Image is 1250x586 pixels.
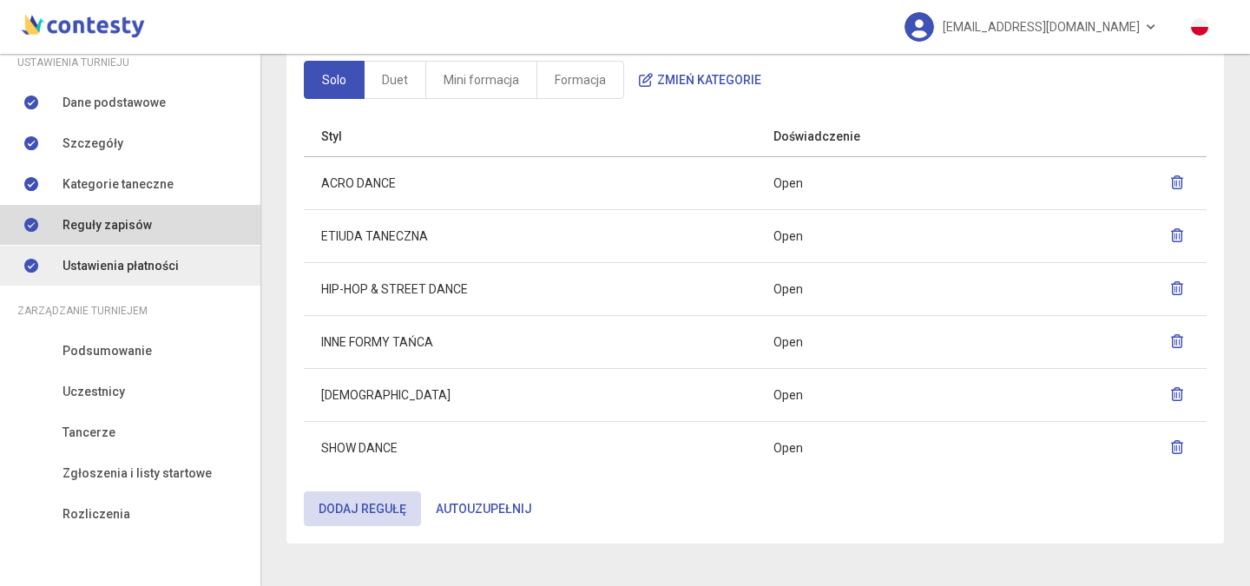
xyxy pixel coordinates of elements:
span: Tancerze [62,423,115,442]
span: Rozliczenia [62,504,130,523]
span: Zarządzanie turniejem [17,301,148,320]
span: Reguły zapisów [62,215,152,234]
span: Open [773,335,803,349]
div: Ustawienia turnieju [17,53,243,72]
td: INNE FORMY TAŃCA [304,315,756,368]
span: Szczegóły [62,134,123,153]
span: Zgłoszenia i listy startowe [62,464,212,483]
td: [DEMOGRAPHIC_DATA] [304,368,756,421]
td: ACRO DANCE [304,156,756,209]
span: Open [773,441,803,455]
span: Open [773,388,803,402]
a: Duet [364,61,426,99]
a: Solo [304,61,365,99]
span: [EMAIL_ADDRESS][DOMAIN_NAME] [943,9,1140,45]
span: Uczestnicy [62,382,125,401]
td: HIP-HOP & STREET DANCE [304,262,756,315]
th: Doświadczenie [756,116,1059,157]
span: Dane podstawowe [62,93,166,112]
th: Styl [304,116,756,157]
button: Zmień kategorie [624,63,776,97]
td: SHOW DANCE [304,421,756,474]
button: Autouzupełnij [421,491,547,526]
span: Ustawienia płatności [62,256,179,275]
span: Podsumowanie [62,341,152,360]
span: Open [773,229,803,243]
td: ETIUDA TANECZNA [304,209,756,262]
span: Open [773,176,803,190]
button: Dodaj regułę [304,491,421,526]
span: Open [773,282,803,296]
a: Formacja [536,61,624,99]
a: Mini formacja [425,61,537,99]
span: Kategorie taneczne [62,174,174,194]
